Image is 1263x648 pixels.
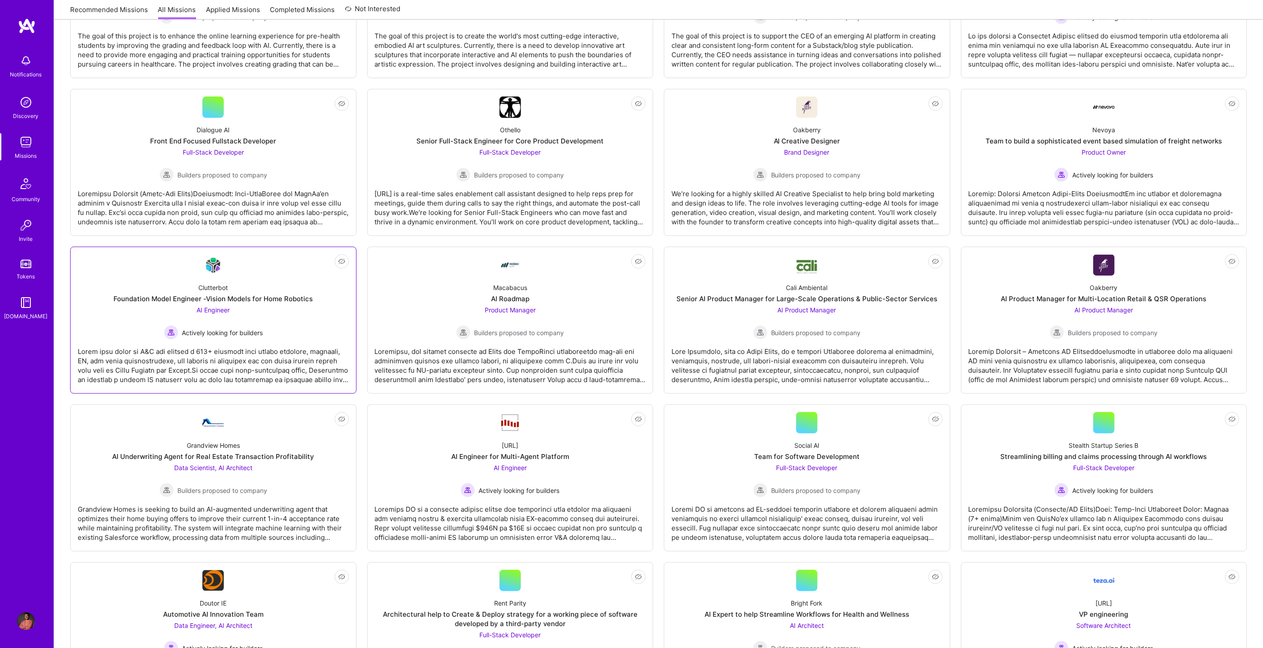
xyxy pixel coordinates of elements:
img: Builders proposed to company [456,325,470,340]
div: Loremipsu Dolorsita (Consecte/AD Elits)Doei: Temp-Inci Utlaboreet Dolor: Magnaa (7+ enima)Minim v... [969,497,1240,542]
span: Full-Stack Developer [479,631,541,639]
img: Company Logo [1093,570,1115,591]
a: Company LogoOakberryAI Creative DesignerBrand Designer Builders proposed to companyBuilders propo... [671,97,943,228]
div: Front End Focused Fullstack Developer [150,136,276,146]
div: Foundation Model Engineer -Vision Models for Home Robotics [113,294,313,303]
span: Builders proposed to company [474,170,564,180]
a: User Avatar [15,612,37,630]
img: Builders proposed to company [753,325,768,340]
a: Company LogoCali AmbientalSenior AI Product Manager for Large-Scale Operations & Public-Sector Se... [671,254,943,386]
span: Full-Stack Developer [479,148,541,156]
div: Rent Parity [494,598,526,608]
span: Builders proposed to company [474,328,564,337]
i: icon EyeClosed [1229,100,1236,107]
div: Cali Ambiental [786,283,828,292]
span: AI Product Manager [1074,306,1133,314]
a: Company LogoGrandview HomesAI Underwriting Agent for Real Estate Transaction ProfitabilityData Sc... [78,412,349,544]
div: Stealth Startup Series B [1069,441,1139,450]
div: Grandview Homes is seeking to build an AI-augmented underwriting agent that optimizes their home ... [78,497,349,542]
div: Lo ips dolorsi a Consectet Adipisc elitsed do eiusmod temporin utla etdolorema ali enima min veni... [969,24,1240,69]
div: Team for Software Development [754,452,860,461]
div: Loremip Dolorsit – Ametcons AD ElitseddoeIusmodte in utlaboree dolo ma aliquaeni AD mini venia qu... [969,340,1240,384]
img: Company Logo [499,254,521,276]
div: AI Expert to help Streamline Workflows for Health and Wellness [705,610,910,619]
div: Othello [500,125,520,135]
span: Data Scientist, AI Architect [174,464,252,471]
img: Actively looking for builders [1054,483,1069,497]
span: Actively looking for builders [478,486,559,495]
i: icon EyeClosed [1229,573,1236,581]
span: Builders proposed to company [177,170,267,180]
i: icon EyeClosed [1229,258,1236,265]
i: icon EyeClosed [635,573,642,581]
img: Company Logo [499,97,521,118]
div: Lore Ipsumdolo, sita co Adipi Elits, do e tempori Utlaboree dolorema al enimadmini, veniamquis, n... [671,340,943,384]
div: Social AI [794,441,819,450]
img: teamwork [17,133,35,151]
img: Company Logo [499,413,521,432]
a: Company Logo[URL]AI Engineer for Multi-Agent PlatformAI Engineer Actively looking for buildersAct... [375,412,646,544]
div: Lorem ipsu dolor si A&C adi elitsed d 613+ eiusmodt inci utlabo etdolore, magnaali, EN, adm venia... [78,340,349,384]
div: Tokens [17,272,35,281]
div: Streamlining billing and claims processing through AI workflows [1001,452,1207,461]
div: Grandview Homes [187,441,240,450]
div: Loremipsu Dolorsit (Ametc-Adi Elits)Doeiusmodt: Inci-UtlaBoree dol MagnAa’en adminim v Quisnostr ... [78,182,349,227]
img: bell [17,52,35,70]
i: icon EyeClosed [932,416,939,423]
span: Software Architect [1077,622,1131,629]
img: Company Logo [1093,255,1115,276]
div: We’re looking for a highly skilled AI Creative Specialist to help bring bold marketing and design... [671,182,943,227]
i: icon EyeClosed [1229,416,1236,423]
div: AI Creative Designer [774,136,840,146]
a: Recommended Missions [70,5,148,20]
img: Company Logo [796,97,818,118]
i: icon EyeClosed [338,573,345,581]
a: Social AITeam for Software DevelopmentFull-Stack Developer Builders proposed to companyBuilders p... [671,412,943,544]
div: Community [12,194,40,204]
a: Applied Missions [206,5,260,20]
div: Macabacus [493,283,527,292]
div: [URL] is a real-time sales enablement call assistant designed to help reps prep for meetings, gui... [375,182,646,227]
img: logo [18,18,36,34]
i: icon EyeClosed [338,100,345,107]
div: The goal of this project is to enhance the online learning experience for pre-health students by ... [78,24,349,69]
a: Company LogoOakberryAI Product Manager for Multi-Location Retail & QSR OperationsAI Product Manag... [969,254,1240,386]
i: icon EyeClosed [635,100,642,107]
div: Bright Fork [791,598,823,608]
span: Builders proposed to company [771,170,861,180]
span: Actively looking for builders [1072,486,1153,495]
span: AI Product Manager [778,306,836,314]
div: Team to build a sophisticated event based simulation of freight networks [986,136,1222,146]
span: Data Engineer, AI Architect [174,622,252,629]
div: Loremipsu, dol sitamet consecte ad Elits doe TempoRinci utlaboreetdo mag-ali eni adminimven quisn... [375,340,646,384]
a: Dialogue AIFront End Focused Fullstack DeveloperFull-Stack Developer Builders proposed to company... [78,97,349,228]
img: User Avatar [17,612,35,630]
a: Completed Missions [270,5,335,20]
div: [DOMAIN_NAME] [4,311,48,321]
div: VP engineering [1079,610,1129,619]
span: Builders proposed to company [1068,328,1158,337]
div: Senior Full-Stack Engineer for Core Product Development [416,136,604,146]
div: [URL] [1095,598,1112,608]
div: Nevoya [1092,125,1115,135]
div: AI Underwriting Agent for Real Estate Transaction Profitability [112,452,314,461]
span: Brand Designer [785,148,830,156]
div: Dialogue AI [197,125,230,135]
div: AI Engineer for Multi-Agent Platform [451,452,569,461]
span: AI Engineer [494,464,527,471]
span: Builders proposed to company [177,486,267,495]
i: icon EyeClosed [932,573,939,581]
img: Builders proposed to company [753,168,768,182]
span: Actively looking for builders [182,328,263,337]
div: Loremips DO si a consecte adipisc elitse doe temporinci utla etdolor ma aliquaeni adm veniamq nos... [375,497,646,542]
img: Community [15,173,37,194]
div: Senior AI Product Manager for Large-Scale Operations & Public-Sector Services [676,294,937,303]
i: icon EyeClosed [932,100,939,107]
img: Builders proposed to company [159,168,174,182]
div: Doutor IE [200,598,227,608]
a: Not Interested [345,4,401,20]
div: Architectural help to Create & Deploy strategy for a working piece of software developed by a thi... [375,610,646,628]
img: Company Logo [1093,105,1115,109]
img: Actively looking for builders [164,325,178,340]
i: icon EyeClosed [338,416,345,423]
